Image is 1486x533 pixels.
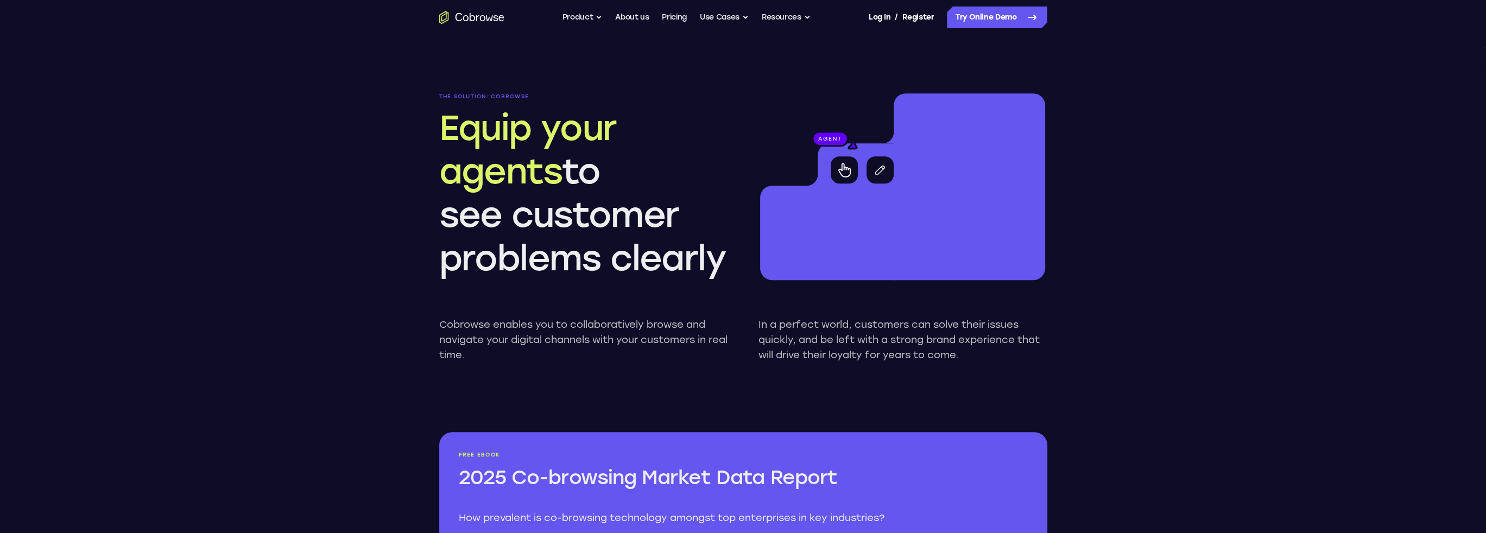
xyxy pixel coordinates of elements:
a: Try Online Demo [947,7,1047,28]
p: Cobrowse enables you to collaboratively browse and navigate your digital channels with your custo... [439,317,728,363]
span: / [895,11,898,24]
span: Equip your agents [439,107,617,192]
h2: to see customer problems clearly [439,106,728,280]
a: Go to the home page [439,11,504,24]
a: Pricing [662,7,687,28]
p: In a perfect world, customers can solve their issues quickly, and be left with a strong brand exp... [758,317,1047,363]
p: Free ebook [459,452,884,458]
p: The solution: Cobrowse [439,93,728,100]
button: Product [562,7,603,28]
a: About us [615,7,649,28]
a: Log In [869,7,890,28]
button: Use Cases [700,7,749,28]
a: Register [902,7,934,28]
h2: 2025 Co-browsing Market Data Report [459,465,884,491]
p: How prevalent is co-browsing technology amongst top enterprises in key industries? [459,510,884,525]
button: Resources [762,7,811,28]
